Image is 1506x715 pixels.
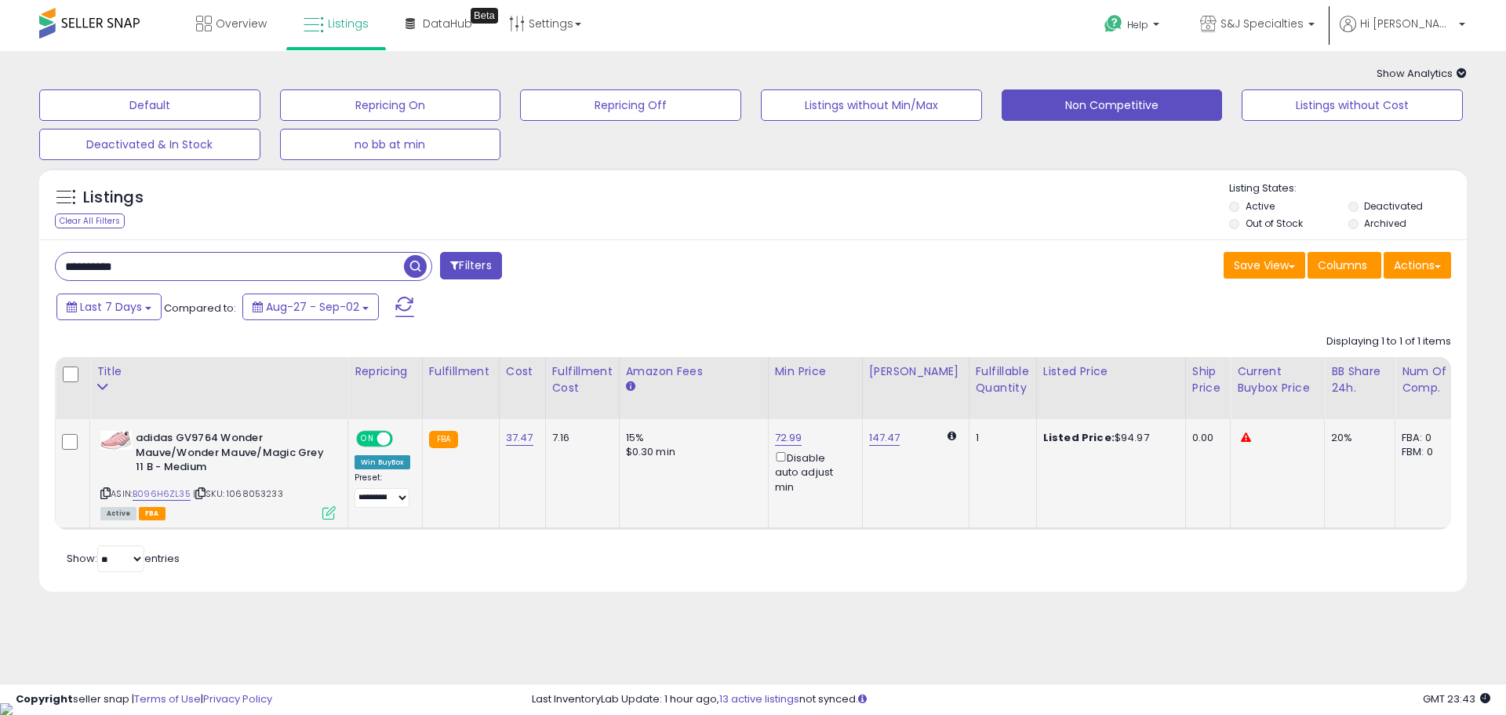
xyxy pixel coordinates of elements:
[552,363,613,396] div: Fulfillment Cost
[56,294,162,320] button: Last 7 Days
[100,507,136,520] span: All listings currently available for purchase on Amazon
[626,431,756,445] div: 15%
[1092,2,1175,51] a: Help
[719,691,799,706] a: 13 active listings
[775,363,856,380] div: Min Price
[1224,252,1305,279] button: Save View
[266,299,359,315] span: Aug-27 - Sep-02
[193,487,283,500] span: | SKU: 1068053233
[1340,16,1465,51] a: Hi [PERSON_NAME]
[1402,363,1459,396] div: Num of Comp.
[328,16,369,31] span: Listings
[1326,334,1451,349] div: Displaying 1 to 1 of 1 items
[39,129,260,160] button: Deactivated & In Stock
[506,430,533,446] a: 37.47
[355,472,410,508] div: Preset:
[626,380,635,394] small: Amazon Fees.
[203,691,272,706] a: Privacy Policy
[391,432,416,446] span: OFF
[429,431,458,448] small: FBA
[1043,431,1173,445] div: $94.97
[358,432,377,446] span: ON
[1229,181,1466,196] p: Listing States:
[976,431,1024,445] div: 1
[216,16,267,31] span: Overview
[80,299,142,315] span: Last 7 Days
[1192,431,1218,445] div: 0.00
[139,507,166,520] span: FBA
[1308,252,1381,279] button: Columns
[1384,252,1451,279] button: Actions
[100,431,336,518] div: ASIN:
[869,363,962,380] div: [PERSON_NAME]
[775,430,802,446] a: 72.99
[1423,691,1490,706] span: 2025-09-10 23:43 GMT
[1364,217,1406,230] label: Archived
[16,692,272,707] div: seller snap | |
[1237,363,1318,396] div: Current Buybox Price
[1377,66,1467,81] span: Show Analytics
[100,431,132,450] img: 419spCKOU5L._SL40_.jpg
[626,363,762,380] div: Amazon Fees
[869,430,900,446] a: 147.47
[164,301,236,316] span: Compared to:
[242,294,379,320] button: Aug-27 - Sep-02
[1043,363,1179,380] div: Listed Price
[520,89,741,121] button: Repricing Off
[1331,431,1383,445] div: 20%
[1331,363,1388,396] div: BB Share 24h.
[1402,431,1453,445] div: FBA: 0
[280,129,501,160] button: no bb at min
[1127,18,1148,31] span: Help
[552,431,607,445] div: 7.16
[532,692,1490,707] div: Last InventoryLab Update: 1 hour ago, not synced.
[429,363,493,380] div: Fulfillment
[39,89,260,121] button: Default
[1104,14,1123,34] i: Get Help
[355,455,410,469] div: Win BuyBox
[1360,16,1454,31] span: Hi [PERSON_NAME]
[55,213,125,228] div: Clear All Filters
[1364,199,1423,213] label: Deactivated
[1318,257,1367,273] span: Columns
[1246,199,1275,213] label: Active
[83,187,144,209] h5: Listings
[355,363,416,380] div: Repricing
[280,89,501,121] button: Repricing On
[506,363,539,380] div: Cost
[136,431,326,479] b: adidas GV9764 Wonder Mauve/Wonder Mauve/Magic Grey 11 B - Medium
[1402,445,1453,459] div: FBM: 0
[1002,89,1223,121] button: Non Competitive
[423,16,472,31] span: DataHub
[16,691,73,706] strong: Copyright
[133,487,191,501] a: B096H6ZL35
[1192,363,1224,396] div: Ship Price
[471,8,498,24] div: Tooltip anchor
[1246,217,1303,230] label: Out of Stock
[96,363,341,380] div: Title
[67,551,180,566] span: Show: entries
[1220,16,1304,31] span: S&J Specialties
[1043,430,1115,445] b: Listed Price:
[775,449,850,494] div: Disable auto adjust min
[976,363,1030,396] div: Fulfillable Quantity
[1242,89,1463,121] button: Listings without Cost
[761,89,982,121] button: Listings without Min/Max
[134,691,201,706] a: Terms of Use
[440,252,501,279] button: Filters
[626,445,756,459] div: $0.30 min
